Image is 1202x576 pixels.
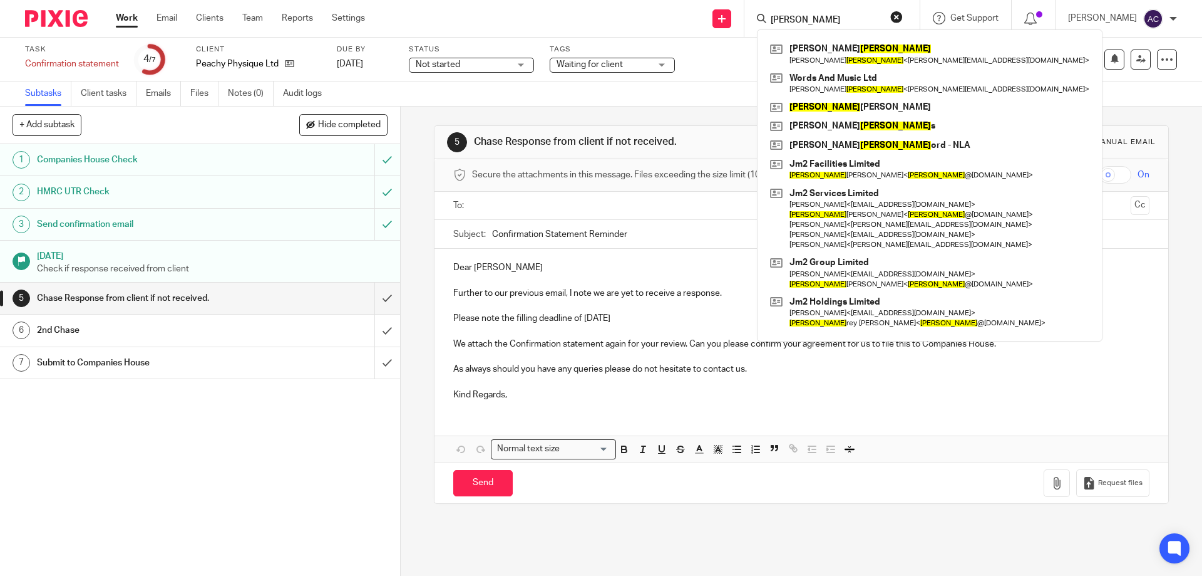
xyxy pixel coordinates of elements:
[950,14,999,23] span: Get Support
[149,56,156,63] small: /7
[13,114,81,135] button: + Add subtask
[282,12,313,24] a: Reports
[416,60,460,69] span: Not started
[1076,469,1149,498] button: Request files
[409,45,534,55] label: Status
[37,247,388,263] h1: [DATE]
[557,60,623,69] span: Waiting for client
[337,45,393,55] label: Due by
[25,10,88,27] img: Pixie
[37,353,254,372] h1: Submit to Companies House
[196,58,279,70] p: Peachy Physique Ltd
[25,58,119,70] div: Confirmation statement
[1098,478,1143,488] span: Request files
[453,228,486,241] label: Subject:
[474,135,828,149] h1: Chase Response from client if not received.
[13,322,30,339] div: 6
[1094,137,1156,147] div: Manual email
[337,60,363,68] span: [DATE]
[190,81,218,106] a: Files
[491,439,616,459] div: Search for option
[453,261,1149,274] p: Dear [PERSON_NAME]
[550,45,675,55] label: Tags
[332,12,365,24] a: Settings
[13,151,30,169] div: 1
[1131,196,1149,215] button: Cc
[25,81,71,106] a: Subtasks
[228,81,274,106] a: Notes (0)
[13,216,30,233] div: 3
[472,169,891,181] span: Secure the attachments in this message. Files exceeding the size limit (10MB) will be secured aut...
[453,338,1149,350] p: We attach the Confirmation statement again for your review. Can you please confirm your agreement...
[37,321,254,340] h1: 2nd Chase
[494,442,562,456] span: Normal text size
[81,81,136,106] a: Client tasks
[37,182,254,201] h1: HMRC UTR Check
[453,287,1149,300] p: Further to our previous email, I note we are yet to receive a response.
[37,289,254,308] h1: Chase Response from client if not received.
[13,184,30,201] div: 2
[116,12,138,24] a: Work
[1068,12,1137,24] p: [PERSON_NAME]
[318,120,381,130] span: Hide completed
[242,12,263,24] a: Team
[157,12,177,24] a: Email
[1138,169,1149,181] span: On
[453,199,467,212] label: To:
[453,389,1149,401] p: Kind Regards,
[563,442,609,456] input: Search for option
[890,11,903,23] button: Clear
[37,263,388,275] p: Check if response received from client
[453,470,513,497] input: Send
[13,354,30,372] div: 7
[447,132,467,152] div: 5
[25,45,119,55] label: Task
[196,45,321,55] label: Client
[1143,9,1163,29] img: svg%3E
[37,215,254,234] h1: Send confirmation email
[453,312,1149,325] p: Please note the filling deadline of [DATE]
[143,52,156,66] div: 4
[283,81,331,106] a: Audit logs
[196,12,223,24] a: Clients
[769,15,882,26] input: Search
[146,81,181,106] a: Emails
[453,363,1149,375] p: As always should you have any queries please do not hesitate to contact us.
[13,290,30,307] div: 5
[37,150,254,169] h1: Companies House Check
[299,114,388,135] button: Hide completed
